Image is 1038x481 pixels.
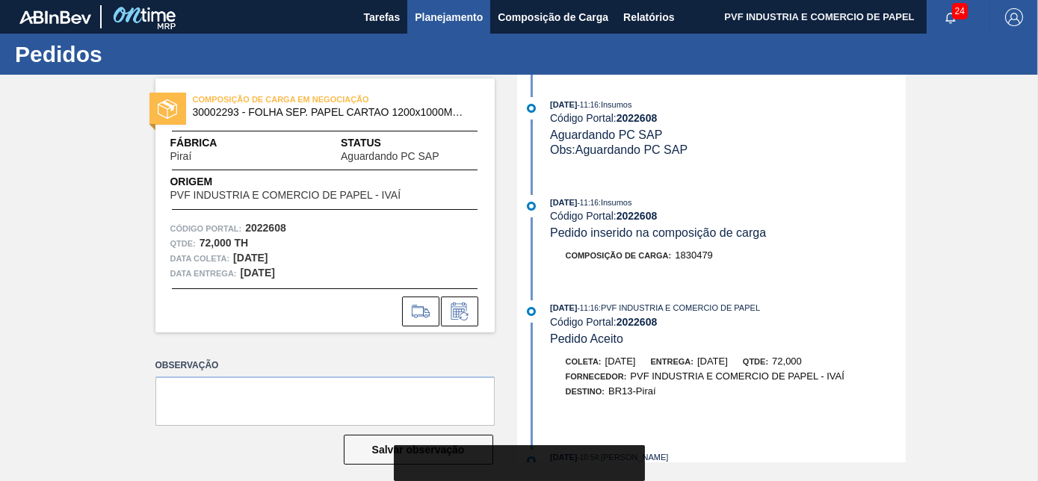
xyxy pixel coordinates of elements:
[675,249,713,261] span: 1830479
[599,198,632,207] span: : Insumos
[158,99,177,119] img: status
[170,174,443,190] span: Origem
[566,357,602,366] span: Coleta:
[550,316,905,328] div: Código Portal:
[200,237,248,249] strong: 72,000 TH
[608,385,656,397] span: BR13-Piraí
[170,266,237,281] span: Data entrega:
[623,8,674,26] span: Relatórios
[550,332,623,345] span: Pedido Aceito
[550,198,577,207] span: [DATE]
[1005,8,1023,26] img: Logout
[527,202,536,211] img: atual
[155,355,495,376] label: Observação
[927,7,974,28] button: Notificações
[599,100,632,109] span: : Insumos
[550,210,905,222] div: Código Portal:
[170,135,239,151] span: Fábrica
[415,8,483,26] span: Planejamento
[550,128,662,141] span: Aguardando PC SAP
[498,8,608,26] span: Composição de Carga
[578,101,599,109] span: - 11:16
[617,112,658,124] strong: 2022608
[578,199,599,207] span: - 11:16
[527,307,536,316] img: atual
[550,303,577,312] span: [DATE]
[441,297,478,326] div: Informar alteração no pedido
[170,190,401,201] span: PVF INDUSTRIA E COMERCIO DE PAPEL - IVAÍ
[245,222,286,234] strong: 2022608
[697,356,728,367] span: [DATE]
[578,304,599,312] span: - 11:16
[550,112,905,124] div: Código Portal:
[617,210,658,222] strong: 2022608
[566,372,627,381] span: Fornecedor:
[605,356,636,367] span: [DATE]
[651,357,693,366] span: Entrega:
[15,46,280,63] h1: Pedidos
[363,8,400,26] span: Tarefas
[341,151,439,162] span: Aguardando PC SAP
[233,252,268,264] strong: [DATE]
[952,3,968,19] span: 24
[402,297,439,326] div: Ir para Composição de Carga
[630,370,844,382] span: PVF INDUSTRIA E COMERCIO DE PAPEL - IVAÍ
[19,10,91,24] img: TNhmsLtSVTkK8tSr43FrP2fwEKptu5GPRR3wAAAABJRU5ErkJggg==
[550,100,577,109] span: [DATE]
[241,267,275,279] strong: [DATE]
[344,435,493,465] button: Salvar observação
[743,357,768,366] span: Qtde:
[193,92,402,107] span: COMPOSIÇÃO DE CARGA EM NEGOCIAÇÃO
[170,251,230,266] span: Data coleta:
[170,236,196,251] span: Qtde :
[527,104,536,113] img: atual
[772,356,802,367] span: 72,000
[550,226,766,239] span: Pedido inserido na composição de carga
[566,251,672,260] span: Composição de Carga :
[566,387,605,396] span: Destino:
[170,151,192,162] span: Piraí
[341,135,479,151] span: Status
[550,143,688,156] span: Obs: Aguardando PC SAP
[170,221,242,236] span: Código Portal:
[193,107,464,118] span: 30002293 - FOLHA SEP. PAPEL CARTAO 1200x1000M 350g
[599,303,760,312] span: : PVF INDUSTRIA E COMERCIO DE PAPEL
[617,316,658,328] strong: 2022608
